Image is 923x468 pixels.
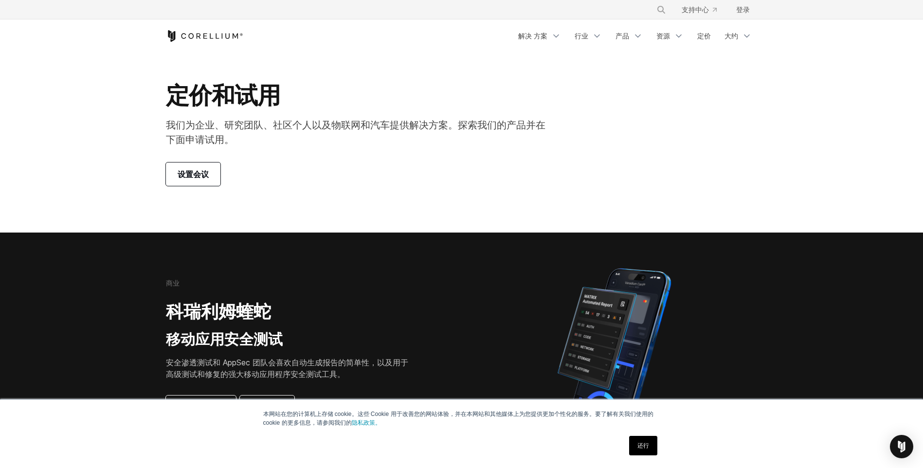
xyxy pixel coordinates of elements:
[166,81,554,110] h1: 定价和试用
[629,436,657,455] a: 还行
[166,330,415,349] h3: 移动应用安全测试
[166,118,554,147] p: 我们为企业、研究团队、社区个人以及物联网和汽车提供解决方案。探索我们的产品并在下面申请试用。
[166,279,180,288] h6: 商业
[352,419,381,426] a: 隐私政策。
[240,396,294,419] a: 申请试用
[263,410,660,427] p: 本网站在您的计算机上存储 cookie。这些 Cookie 用于改善您的网站体验，并在本网站和其他媒体上为您提供更加个性化的服务。要了解有关我们使用的 cookie 的更多信息，请参阅我们的
[512,27,758,45] div: 导航菜单
[615,31,629,41] font: 产品
[541,264,688,434] img: iPhone 上的 Corellium MATRIX 自动报告显示跨安全类别的应用程序漏洞测试结果。
[166,396,236,419] a: 了解更多信息
[724,31,738,41] font: 大约
[178,168,209,180] span: 设置会议
[682,5,709,15] font: 支持中心
[518,31,547,41] font: 解决 方案
[691,27,717,45] a: 定价
[652,1,670,18] button: 搜索
[166,301,415,323] h2: 科瑞利姆蝰蛇
[166,162,220,186] a: 设置会议
[728,1,758,18] a: 登录
[575,31,588,41] font: 行业
[166,357,415,380] p: 安全渗透测试和 AppSec 团队会喜欢自动生成报告的简单性，以及用于高级测试和修复的强大移动应用程序安全测试工具。
[645,1,758,18] div: 导航菜单
[166,30,243,42] a: 科瑞利姆主页
[656,31,670,41] font: 资源
[890,435,913,458] div: 打开对讲信使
